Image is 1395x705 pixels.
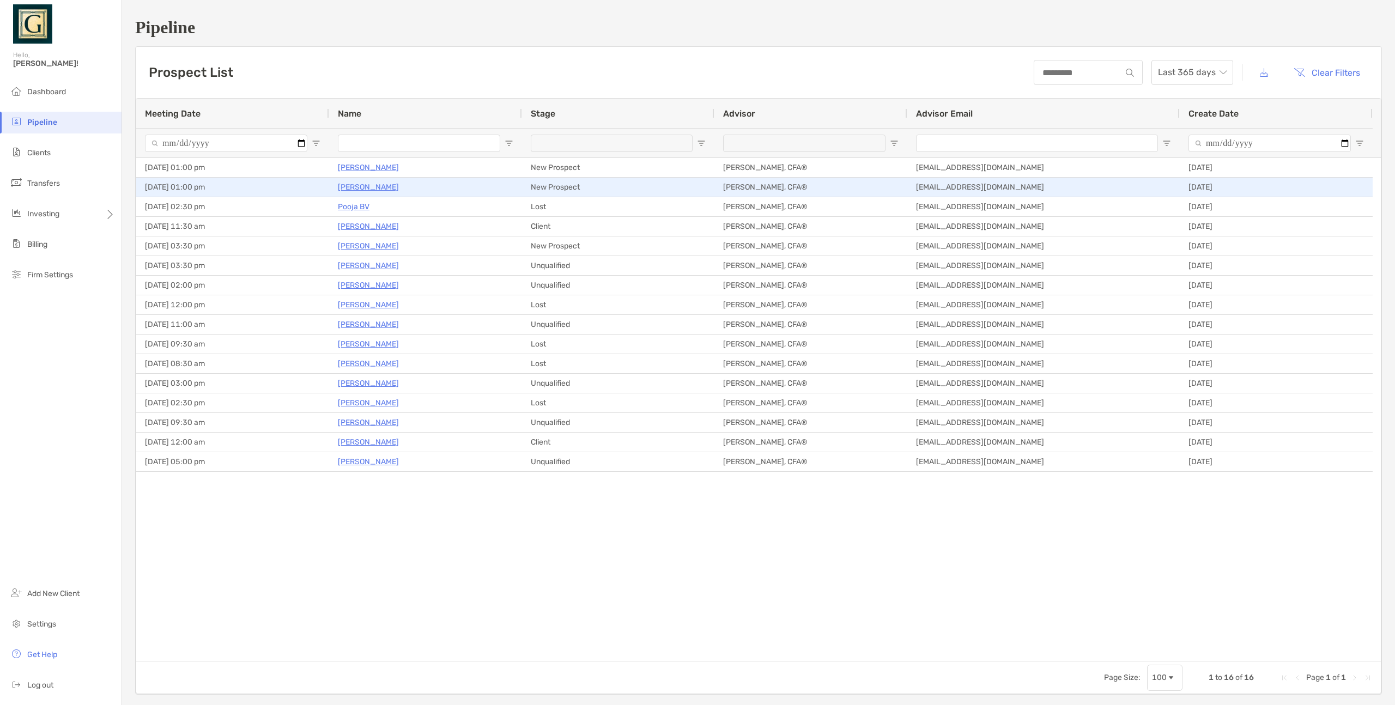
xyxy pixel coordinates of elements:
div: [EMAIL_ADDRESS][DOMAIN_NAME] [907,354,1180,373]
div: Unqualified [522,452,714,471]
p: [PERSON_NAME] [338,455,399,469]
div: [DATE] 03:00 pm [136,374,329,393]
div: [DATE] [1180,197,1373,216]
div: Next Page [1350,673,1359,682]
input: Advisor Email Filter Input [916,135,1158,152]
span: Billing [27,240,47,249]
a: [PERSON_NAME] [338,220,399,233]
div: [EMAIL_ADDRESS][DOMAIN_NAME] [907,217,1180,236]
span: Dashboard [27,87,66,96]
p: [PERSON_NAME] [338,337,399,351]
a: [PERSON_NAME] [338,396,399,410]
button: Open Filter Menu [697,139,706,148]
h3: Prospect List [149,65,233,80]
div: [DATE] 11:00 am [136,315,329,334]
div: [DATE] [1180,295,1373,314]
span: Last 365 days [1158,60,1227,84]
a: [PERSON_NAME] [338,298,399,312]
div: [DATE] [1180,354,1373,373]
div: [DATE] 02:30 pm [136,197,329,216]
div: [EMAIL_ADDRESS][DOMAIN_NAME] [907,315,1180,334]
div: [PERSON_NAME], CFA® [714,217,907,236]
a: [PERSON_NAME] [338,416,399,429]
div: Client [522,217,714,236]
div: [DATE] 02:00 pm [136,276,329,295]
div: Unqualified [522,315,714,334]
img: firm-settings icon [10,268,23,281]
div: Unqualified [522,374,714,393]
div: Page Size [1147,665,1182,691]
img: add_new_client icon [10,586,23,599]
a: [PERSON_NAME] [338,161,399,174]
div: [EMAIL_ADDRESS][DOMAIN_NAME] [907,295,1180,314]
h1: Pipeline [135,17,1382,38]
div: [DATE] [1180,433,1373,452]
span: [PERSON_NAME]! [13,59,115,68]
div: Last Page [1363,673,1372,682]
div: First Page [1280,673,1289,682]
div: [DATE] [1180,256,1373,275]
div: [PERSON_NAME], CFA® [714,354,907,373]
img: settings icon [10,617,23,630]
div: [PERSON_NAME], CFA® [714,197,907,216]
div: [PERSON_NAME], CFA® [714,374,907,393]
span: Add New Client [27,589,80,598]
p: [PERSON_NAME] [338,357,399,370]
button: Open Filter Menu [1162,139,1171,148]
img: pipeline icon [10,115,23,128]
div: Client [522,433,714,452]
p: [PERSON_NAME] [338,318,399,331]
div: [DATE] [1180,413,1373,432]
div: [PERSON_NAME], CFA® [714,236,907,256]
div: [EMAIL_ADDRESS][DOMAIN_NAME] [907,413,1180,432]
span: 1 [1326,673,1331,682]
span: Log out [27,680,53,690]
div: [DATE] [1180,158,1373,177]
span: Meeting Date [145,108,201,119]
a: [PERSON_NAME] [338,239,399,253]
div: [EMAIL_ADDRESS][DOMAIN_NAME] [907,335,1180,354]
div: [PERSON_NAME], CFA® [714,393,907,412]
div: [DATE] [1180,178,1373,197]
div: [PERSON_NAME], CFA® [714,452,907,471]
p: Pooja BV [338,200,369,214]
span: Create Date [1188,108,1239,119]
a: [PERSON_NAME] [338,376,399,390]
span: Advisor [723,108,755,119]
span: to [1215,673,1222,682]
div: [DATE] [1180,236,1373,256]
div: [EMAIL_ADDRESS][DOMAIN_NAME] [907,197,1180,216]
span: of [1235,673,1242,682]
img: clients icon [10,145,23,159]
a: [PERSON_NAME] [338,259,399,272]
div: [EMAIL_ADDRESS][DOMAIN_NAME] [907,236,1180,256]
div: [DATE] [1180,315,1373,334]
div: New Prospect [522,178,714,197]
a: [PERSON_NAME] [338,180,399,194]
div: Unqualified [522,413,714,432]
div: [EMAIL_ADDRESS][DOMAIN_NAME] [907,433,1180,452]
div: [PERSON_NAME], CFA® [714,276,907,295]
div: Page Size: [1104,673,1141,682]
input: Name Filter Input [338,135,500,152]
span: Get Help [27,650,57,659]
div: [DATE] [1180,335,1373,354]
img: Zoe Logo [13,4,52,44]
a: [PERSON_NAME] [338,435,399,449]
div: Lost [522,197,714,216]
button: Open Filter Menu [890,139,899,148]
span: Investing [27,209,59,218]
div: [DATE] 08:30 am [136,354,329,373]
div: 100 [1152,673,1167,682]
input: Create Date Filter Input [1188,135,1351,152]
div: [PERSON_NAME], CFA® [714,256,907,275]
span: 16 [1224,673,1234,682]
